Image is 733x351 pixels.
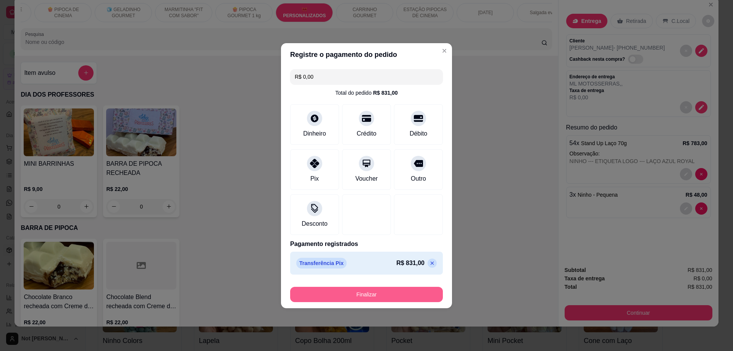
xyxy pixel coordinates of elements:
div: Voucher [355,174,378,183]
div: Débito [410,129,427,138]
button: Close [438,45,450,57]
div: R$ 831,00 [373,89,398,97]
div: Crédito [357,129,376,138]
div: Outro [411,174,426,183]
header: Registre o pagamento do pedido [281,43,452,66]
div: Desconto [302,219,328,228]
p: Transferência Pix [296,258,347,269]
button: Finalizar [290,287,443,302]
div: Pix [310,174,319,183]
div: Dinheiro [303,129,326,138]
div: Total do pedido [335,89,398,97]
p: R$ 831,00 [396,259,425,268]
p: Pagamento registrados [290,239,443,249]
input: Ex.: hambúrguer de cordeiro [295,69,438,84]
